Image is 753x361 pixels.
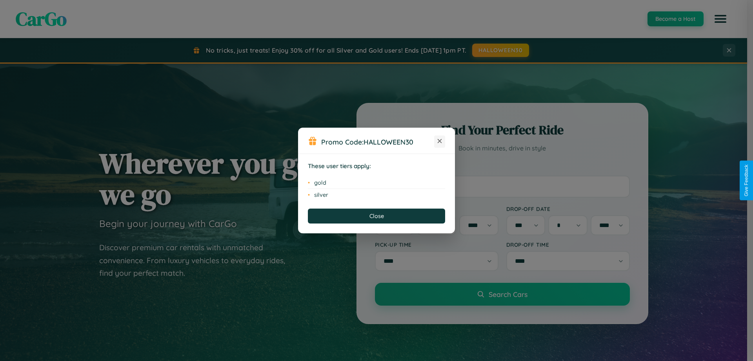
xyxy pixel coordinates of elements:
[308,162,371,170] strong: These user tiers apply:
[744,165,749,196] div: Give Feedback
[308,209,445,224] button: Close
[364,137,413,146] b: HALLOWEEN30
[321,137,434,146] h3: Promo Code:
[308,177,445,189] li: gold
[308,189,445,201] li: silver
